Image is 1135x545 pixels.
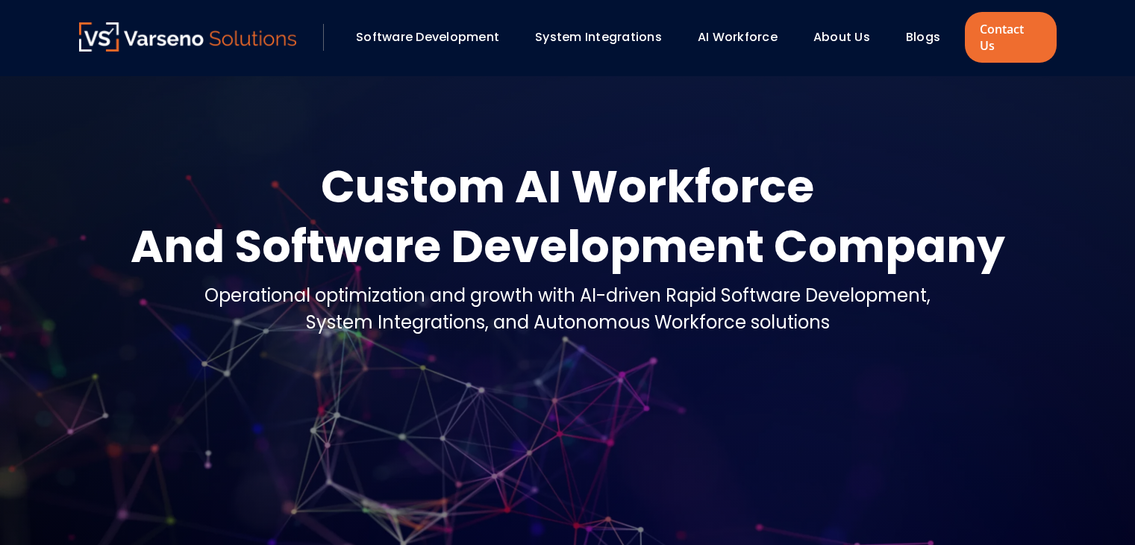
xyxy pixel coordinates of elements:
[813,28,870,46] a: About Us
[906,28,940,46] a: Blogs
[806,25,891,50] div: About Us
[965,12,1056,63] a: Contact Us
[698,28,778,46] a: AI Workforce
[131,217,1005,276] div: And Software Development Company
[898,25,961,50] div: Blogs
[204,282,931,309] div: Operational optimization and growth with AI-driven Rapid Software Development,
[356,28,499,46] a: Software Development
[79,22,297,52] img: Varseno Solutions – Product Engineering & IT Services
[690,25,798,50] div: AI Workforce
[79,22,297,52] a: Varseno Solutions – Product Engineering & IT Services
[204,309,931,336] div: System Integrations, and Autonomous Workforce solutions
[131,157,1005,217] div: Custom AI Workforce
[528,25,683,50] div: System Integrations
[535,28,662,46] a: System Integrations
[348,25,520,50] div: Software Development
